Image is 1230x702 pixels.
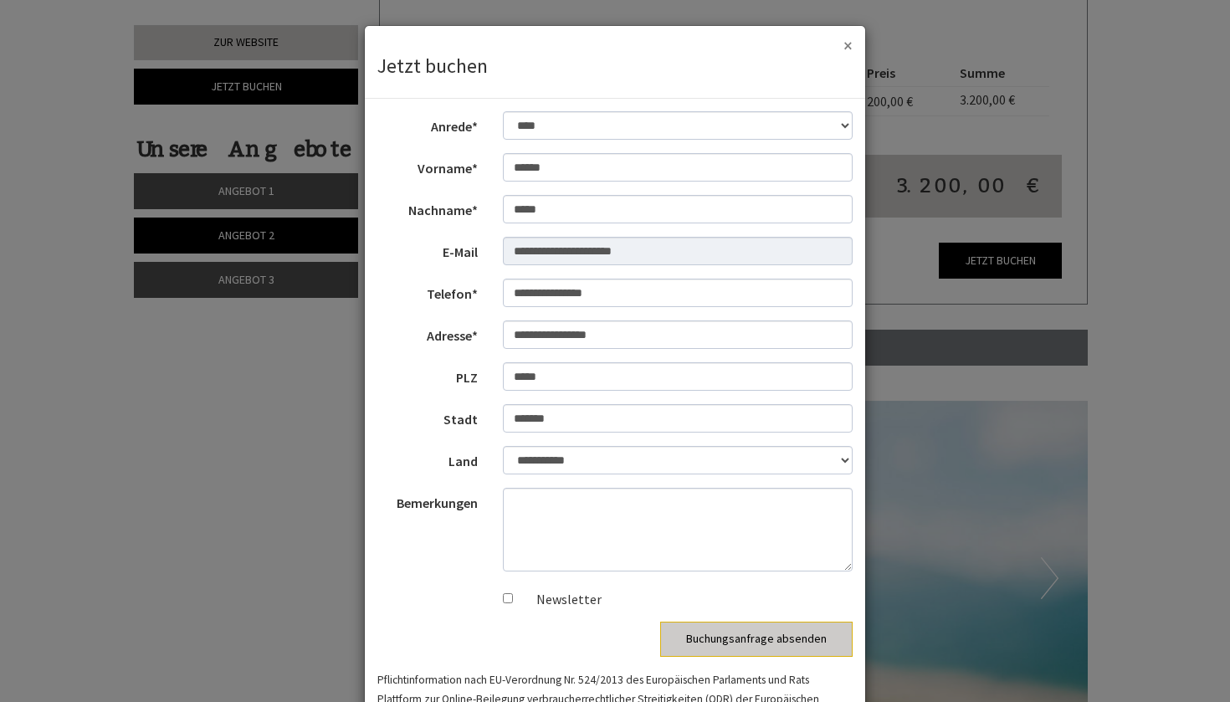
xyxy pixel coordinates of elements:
label: Bemerkungen [365,488,490,513]
label: E-Mail [365,237,490,262]
label: Stadt [365,404,490,429]
button: Buchungsanfrage absenden [660,622,853,657]
label: Nachname* [365,195,490,220]
label: Newsletter [520,590,602,609]
button: × [843,37,853,54]
label: PLZ [365,362,490,387]
label: Anrede* [365,111,490,136]
label: Adresse* [365,320,490,346]
label: Telefon* [365,279,490,304]
label: Land [365,446,490,471]
h3: Jetzt buchen [377,55,853,77]
label: Vorname* [365,153,490,178]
